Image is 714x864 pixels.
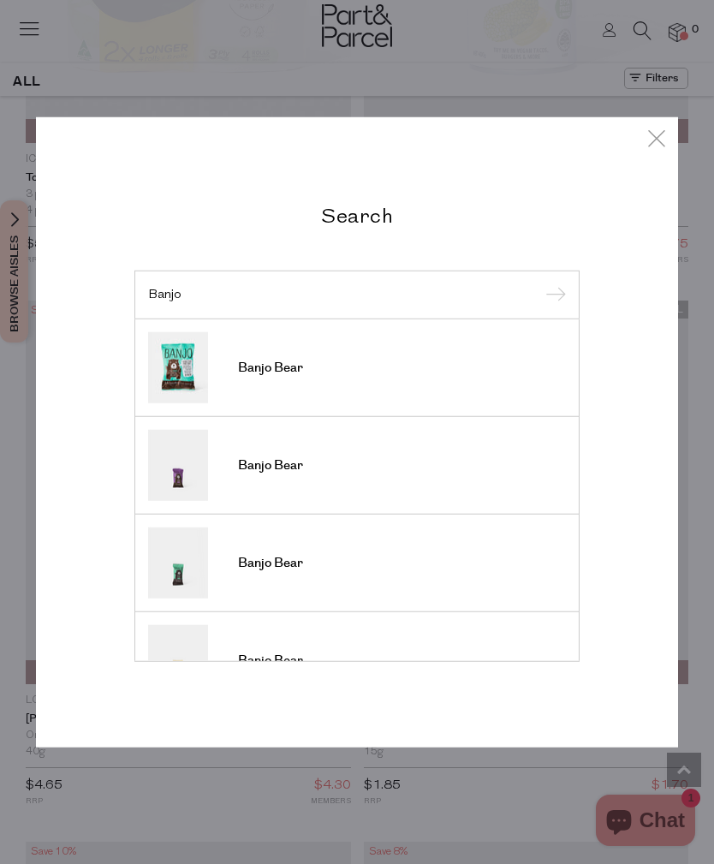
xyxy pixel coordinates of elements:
[148,625,566,696] a: Banjo Bear
[238,652,303,670] span: Banjo Bear
[148,527,208,599] img: Banjo Bear
[148,332,208,403] img: Banjo Bear
[148,288,566,301] input: Search
[238,457,303,474] span: Banjo Bear
[148,527,566,599] a: Banjo Bear
[148,625,208,696] img: Banjo Bear
[238,555,303,572] span: Banjo Bear
[134,202,580,227] h2: Search
[148,430,566,501] a: Banjo Bear
[238,360,303,377] span: Banjo Bear
[148,332,566,403] a: Banjo Bear
[148,430,208,501] img: Banjo Bear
